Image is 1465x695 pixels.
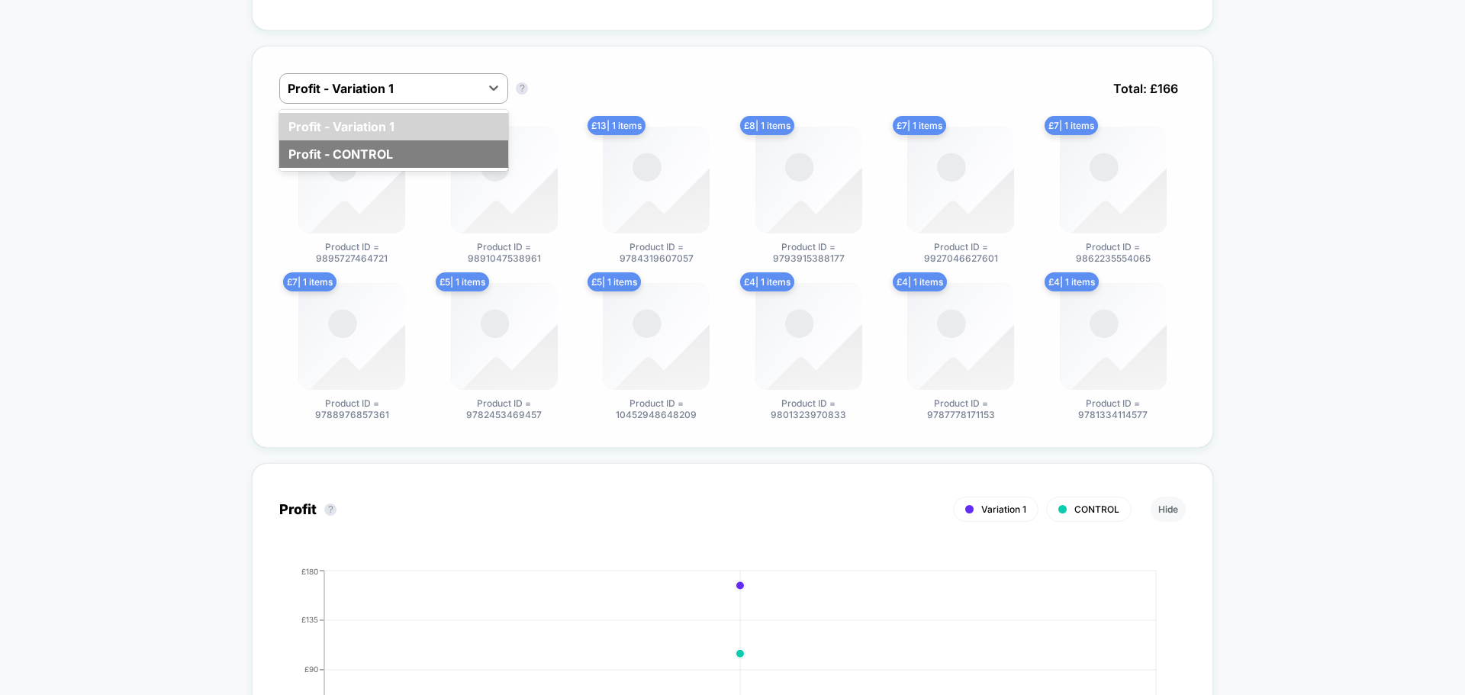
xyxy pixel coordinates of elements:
img: Product ID = 9782453469457 [451,283,558,390]
span: Product ID = 9787778171153 [903,397,1018,420]
span: Product ID = 9862235554065 [1056,241,1170,264]
span: Product ID = 10452948648209 [599,397,713,420]
button: ? [324,504,336,516]
span: Variation 1 [981,504,1026,515]
span: £ 7 | 1 items [893,116,946,135]
img: Product ID = 9781334114577 [1060,283,1167,390]
button: ? [516,82,528,95]
img: Product ID = 9787778171153 [907,283,1014,390]
span: Product ID = 9781334114577 [1056,397,1170,420]
span: £ 4 | 1 items [1045,272,1099,291]
span: £ 5 | 1 items [436,272,489,291]
tspan: £90 [304,664,318,674]
img: Product ID = 9788976857361 [298,283,405,390]
span: Product ID = 9788976857361 [295,397,409,420]
img: Product ID = 9793915388177 [755,127,862,233]
span: £ 5 | 1 items [588,272,641,291]
img: Product ID = 9895727464721 [298,127,405,233]
tspan: £135 [301,615,318,624]
span: CONTROL [1074,504,1119,515]
span: £ 4 | 1 items [740,272,794,291]
span: £ 7 | 1 items [1045,116,1098,135]
span: £ 13 | 1 items [588,116,646,135]
span: Product ID = 9782453469457 [447,397,562,420]
span: £ 4 | 1 items [893,272,947,291]
img: Product ID = 9862235554065 [1060,127,1167,233]
img: Product ID = 9891047538961 [451,127,558,233]
img: Product ID = 9801323970833 [755,283,862,390]
div: Profit - CONTROL [279,140,508,168]
span: Product ID = 9895727464721 [295,241,409,264]
span: £ 8 | 1 items [740,116,794,135]
div: Profit - Variation 1 [279,113,508,140]
img: Product ID = 9927046627601 [907,127,1014,233]
img: Product ID = 10452948648209 [603,283,710,390]
span: Product ID = 9891047538961 [447,241,562,264]
span: Product ID = 9801323970833 [752,397,866,420]
span: £ 7 | 1 items [283,272,336,291]
span: Total: £ 166 [1106,73,1186,104]
span: Product ID = 9793915388177 [752,241,866,264]
span: Product ID = 9927046627601 [903,241,1018,264]
button: Hide [1151,497,1186,522]
tspan: £180 [301,566,318,575]
span: Product ID = 9784319607057 [599,241,713,264]
img: Product ID = 9784319607057 [603,127,710,233]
